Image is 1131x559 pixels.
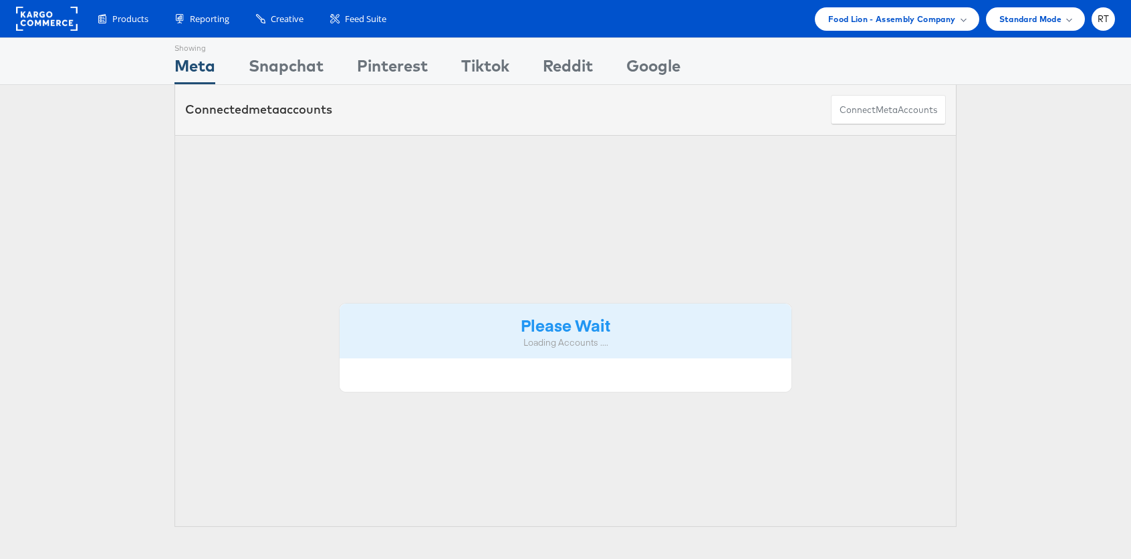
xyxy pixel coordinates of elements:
[350,336,781,349] div: Loading Accounts ....
[174,54,215,84] div: Meta
[461,54,509,84] div: Tiktok
[999,12,1061,26] span: Standard Mode
[543,54,593,84] div: Reddit
[185,101,332,118] div: Connected accounts
[249,54,324,84] div: Snapchat
[1098,15,1110,23] span: RT
[521,314,610,336] strong: Please Wait
[345,13,386,25] span: Feed Suite
[249,102,279,117] span: meta
[271,13,303,25] span: Creative
[190,13,229,25] span: Reporting
[831,95,946,125] button: ConnectmetaAccounts
[112,13,148,25] span: Products
[828,12,956,26] span: Food Lion - Assembly Company
[876,104,898,116] span: meta
[357,54,428,84] div: Pinterest
[626,54,680,84] div: Google
[174,38,215,54] div: Showing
